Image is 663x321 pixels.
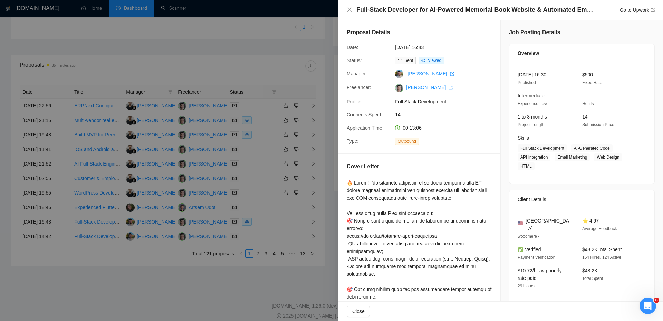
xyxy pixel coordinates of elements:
[518,114,547,120] span: 1 to 3 months
[347,85,371,90] span: Freelancer:
[582,93,584,98] span: -
[395,44,499,51] span: [DATE] 16:43
[347,306,370,317] button: Close
[640,298,656,314] iframe: Intercom live chat
[518,144,567,152] span: Full Stack Development
[654,298,659,303] span: 6
[518,101,549,106] span: Experience Level
[404,58,413,63] span: Sent
[518,80,536,85] span: Published
[518,221,523,226] img: 🇺🇸
[395,138,419,145] span: Outbound
[518,122,544,127] span: Project Length
[582,101,594,106] span: Hourly
[518,247,541,252] span: ✅ Verified
[352,308,365,315] span: Close
[356,6,595,14] h4: Full-Stack Developer for AI-Powered Memorial Book Website & Automated Email System
[449,86,453,90] span: export
[594,153,622,161] span: Web Design
[395,125,400,130] span: clock-circle
[518,190,646,209] div: Client Details
[582,72,593,77] span: $500
[518,49,539,57] span: Overview
[403,125,422,131] span: 00:13:06
[582,276,603,281] span: Total Spent
[518,268,562,281] span: $10.72/hr avg hourly rate paid
[582,226,617,231] span: Average Feedback
[518,162,535,170] span: HTML
[347,138,358,144] span: Type:
[398,58,402,63] span: mail
[518,234,539,239] span: woodmere -
[518,255,555,260] span: Payment Verification
[582,114,588,120] span: 14
[582,218,599,224] span: ⭐ 4.97
[518,284,535,289] span: 29 Hours
[347,112,383,117] span: Connects Spent:
[518,153,550,161] span: API Integration
[347,7,352,12] span: close
[518,72,546,77] span: [DATE] 16:30
[582,268,597,273] span: $48.2K
[395,84,403,92] img: c1Tebym3BND9d52IcgAhOjDIggZNrr93DrArCnDDhQCo9DNa2fMdUdlKkX3cX7l7jn
[395,98,499,105] span: Full Stack Development
[347,28,390,37] h5: Proposal Details
[582,80,602,85] span: Fixed Rate
[407,71,454,76] a: [PERSON_NAME] export
[347,162,379,171] h5: Cover Letter
[509,28,560,37] h5: Job Posting Details
[347,99,362,104] span: Profile:
[395,111,499,119] span: 14
[526,217,571,232] span: [GEOGRAPHIC_DATA]
[582,122,614,127] span: Submission Price
[619,7,655,13] a: Go to Upworkexport
[347,71,367,76] span: Manager:
[518,93,545,98] span: Intermediate
[582,247,622,252] span: $48.2K Total Spent
[651,8,655,12] span: export
[555,153,590,161] span: Email Marketing
[421,58,425,63] span: eye
[406,85,453,90] a: [PERSON_NAME] export
[571,144,613,152] span: AI-Generated Code
[582,255,621,260] span: 154 Hires, 124 Active
[347,125,384,131] span: Application Time:
[428,58,441,63] span: Viewed
[347,45,358,50] span: Date:
[450,72,454,76] span: export
[518,135,529,141] span: Skills
[347,58,362,63] span: Status:
[347,7,352,13] button: Close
